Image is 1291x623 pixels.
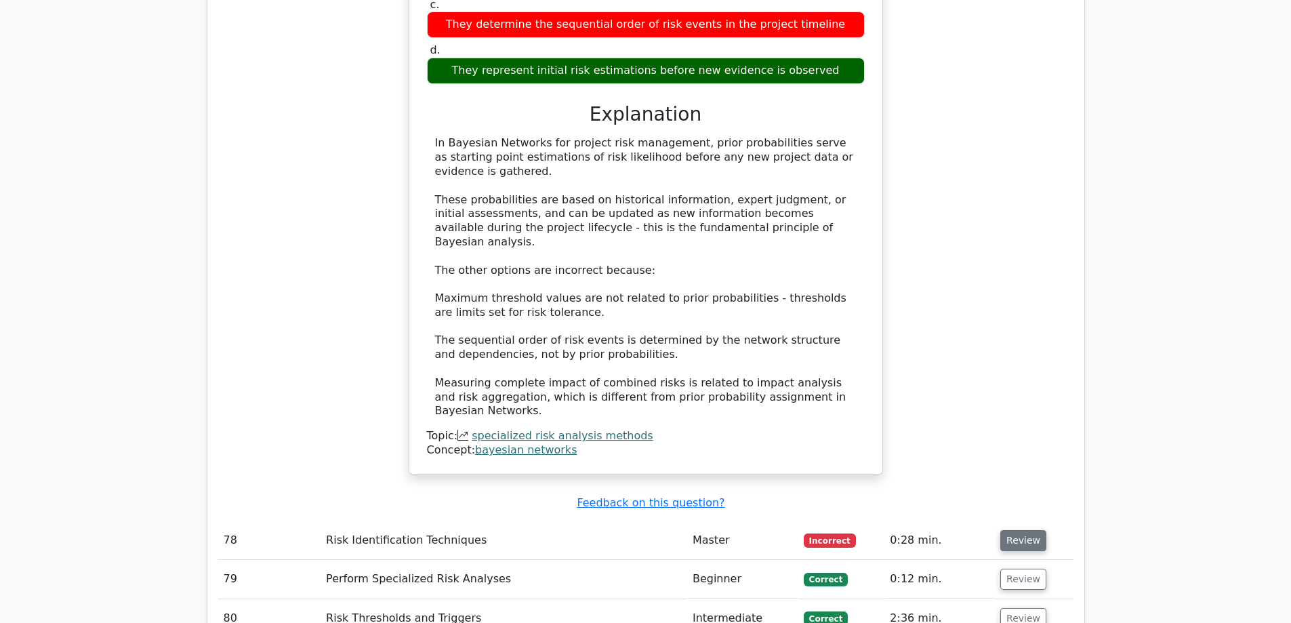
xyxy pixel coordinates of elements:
[577,496,724,509] a: Feedback on this question?
[472,429,653,442] a: specialized risk analysis methods
[218,560,321,599] td: 79
[321,521,687,560] td: Risk Identification Techniques
[321,560,687,599] td: Perform Specialized Risk Analyses
[427,58,865,84] div: They represent initial risk estimations before new evidence is observed
[884,521,995,560] td: 0:28 min.
[435,103,857,126] h3: Explanation
[804,573,848,586] span: Correct
[427,443,865,458] div: Concept:
[475,443,577,456] a: bayesian networks
[804,534,856,547] span: Incorrect
[427,12,865,38] div: They determine the sequential order of risk events in the project timeline
[687,560,798,599] td: Beginner
[687,521,798,560] td: Master
[1000,569,1046,590] button: Review
[430,43,440,56] span: d.
[884,560,995,599] td: 0:12 min.
[1000,530,1046,551] button: Review
[435,136,857,418] div: In Bayesian Networks for project risk management, prior probabilities serve as starting point est...
[427,429,865,443] div: Topic:
[218,521,321,560] td: 78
